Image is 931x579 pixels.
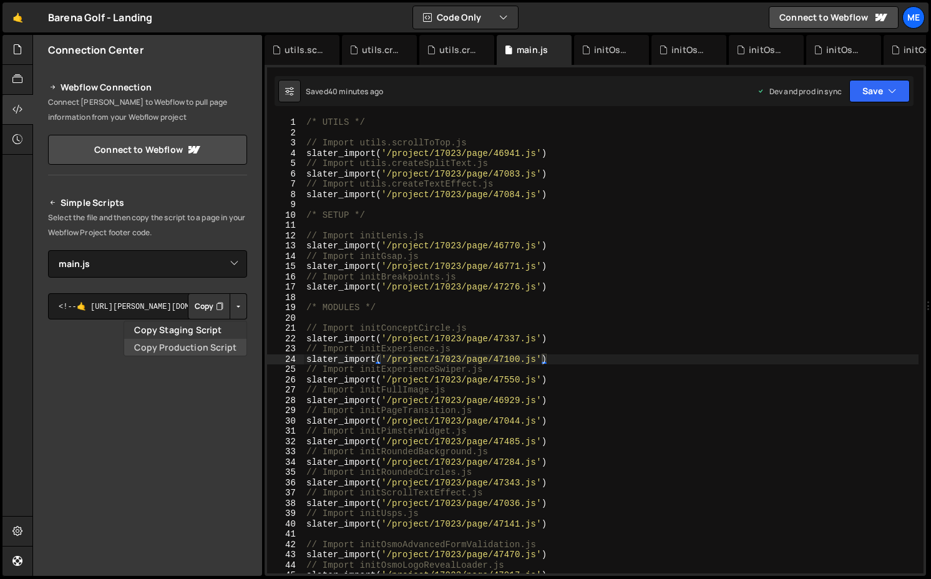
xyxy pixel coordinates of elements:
[48,80,247,95] h2: Webflow Connection
[48,195,247,210] h2: Simple Scripts
[749,44,789,56] div: initOsmoNavigation.js
[267,190,304,200] div: 8
[48,135,247,165] a: Connect to Webflow
[267,303,304,313] div: 19
[267,560,304,571] div: 44
[267,364,304,375] div: 25
[267,447,304,457] div: 33
[267,467,304,478] div: 35
[267,128,304,139] div: 2
[267,550,304,560] div: 43
[48,10,152,25] div: Barena Golf - Landing
[267,179,304,190] div: 7
[267,426,304,437] div: 31
[124,321,246,339] a: Copy Staging Script
[267,200,304,210] div: 9
[124,321,247,356] div: Code Only
[267,488,304,499] div: 37
[267,323,304,334] div: 21
[48,43,144,57] h2: Connection Center
[267,251,304,262] div: 14
[48,293,247,319] textarea: <!--🤙 [URL][PERSON_NAME][DOMAIN_NAME]> <script>document.addEventListener("DOMContentLoaded", func...
[267,282,304,293] div: 17
[267,148,304,159] div: 4
[267,508,304,519] div: 39
[267,437,304,447] div: 32
[267,519,304,530] div: 40
[267,396,304,406] div: 28
[362,44,402,56] div: utils.createTextEffect.js
[328,86,383,97] div: 40 minutes ago
[517,44,548,56] div: main.js
[267,457,304,468] div: 34
[757,86,842,97] div: Dev and prod in sync
[267,241,304,251] div: 13
[267,529,304,540] div: 41
[267,169,304,180] div: 6
[267,313,304,324] div: 20
[267,416,304,427] div: 30
[902,6,925,29] a: Me
[48,460,248,573] iframe: YouTube video player
[267,375,304,386] div: 26
[267,293,304,303] div: 18
[267,231,304,241] div: 12
[267,158,304,169] div: 5
[48,210,247,240] p: Select the file and then copy the script to a page in your Webflow Project footer code.
[267,354,304,365] div: 24
[267,334,304,344] div: 22
[267,406,304,416] div: 29
[2,2,33,32] a: 🤙
[267,499,304,509] div: 38
[285,44,324,56] div: utils.scrollToTop.js
[267,385,304,396] div: 27
[48,95,247,125] p: Connect [PERSON_NAME] to Webflow to pull page information from your Webflow project
[267,220,304,231] div: 11
[267,117,304,128] div: 1
[267,261,304,272] div: 15
[594,44,634,56] div: initOsmoContentRevealScroll.js
[124,339,246,356] a: Copy Production Script
[267,540,304,550] div: 42
[188,293,247,319] div: Button group with nested dropdown
[826,44,866,56] div: initOsmoMomentumHover.js
[48,340,248,452] iframe: YouTube video player
[769,6,899,29] a: Connect to Webflow
[267,210,304,221] div: 10
[267,344,304,354] div: 23
[306,86,383,97] div: Saved
[267,478,304,489] div: 36
[188,293,230,319] button: Copy
[671,44,711,56] div: initOsmoPreviewFollower.js
[439,44,479,56] div: utils.createSplitText.js
[267,138,304,148] div: 3
[267,272,304,283] div: 16
[413,6,518,29] button: Code Only
[849,80,910,102] button: Save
